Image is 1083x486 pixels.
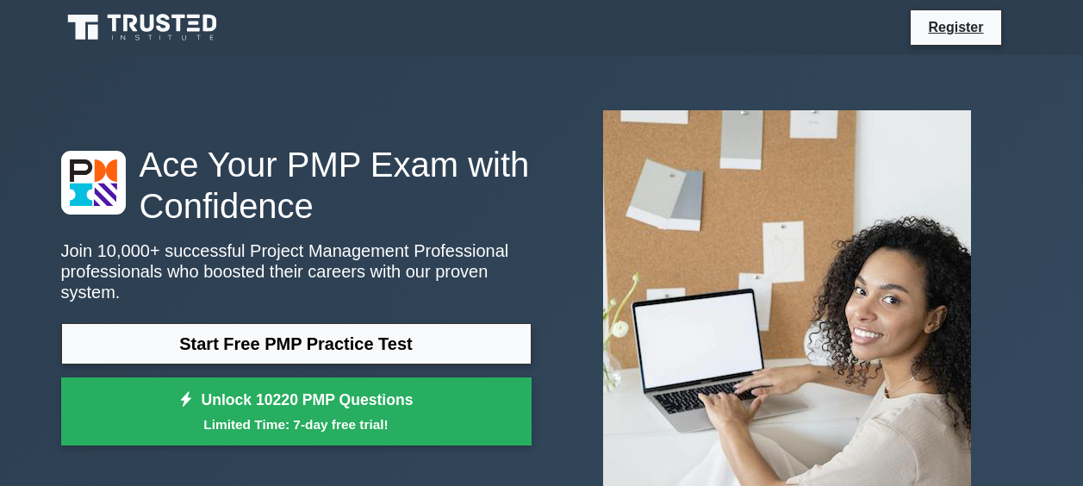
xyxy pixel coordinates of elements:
[61,377,532,446] a: Unlock 10220 PMP QuestionsLimited Time: 7-day free trial!
[61,323,532,364] a: Start Free PMP Practice Test
[918,16,993,38] a: Register
[83,414,510,434] small: Limited Time: 7-day free trial!
[61,240,532,302] p: Join 10,000+ successful Project Management Professional professionals who boosted their careers w...
[61,144,532,227] h1: Ace Your PMP Exam with Confidence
